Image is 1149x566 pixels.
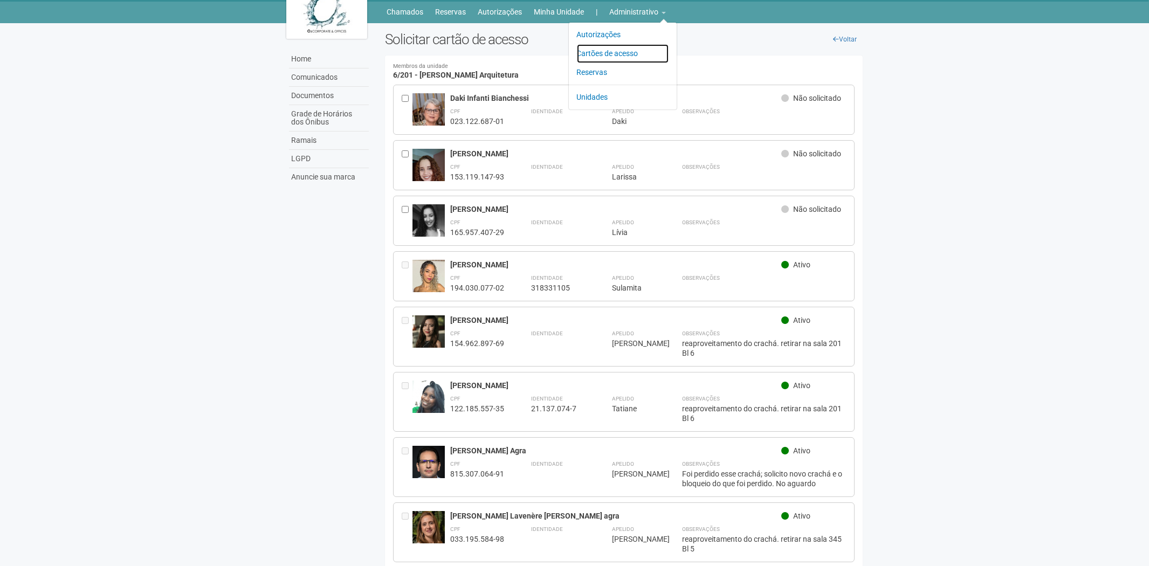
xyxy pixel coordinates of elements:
div: [PERSON_NAME] [612,534,655,544]
div: Larissa [612,172,655,182]
div: Entre em contato com a Aministração para solicitar o cancelamento ou 2a via [402,446,412,488]
div: reaproveitamento do crachá. retirar na sala 201 Bl 6 [682,339,847,358]
a: Unidades [577,88,669,107]
strong: CPF [450,526,460,532]
a: Grade de Horários dos Ônibus [289,105,369,132]
strong: CPF [450,164,460,170]
img: user.jpg [412,260,445,303]
strong: Observações [682,219,720,225]
strong: Observações [682,108,720,114]
strong: Observações [682,396,720,402]
span: Ativo [793,446,810,455]
strong: CPF [450,108,460,114]
img: user.jpg [412,93,445,142]
div: [PERSON_NAME] Lavenère [PERSON_NAME] agra [450,511,782,521]
div: 318331105 [531,283,585,293]
div: [PERSON_NAME] [612,339,655,348]
h2: Solicitar cartão de acesso [385,31,863,47]
strong: Identidade [531,219,563,225]
strong: Apelido [612,396,634,402]
img: user.jpg [412,446,445,493]
div: 815.307.064-91 [450,469,504,479]
div: 154.962.897-69 [450,339,504,348]
a: Reservas [577,63,669,82]
div: Entre em contato com a Aministração para solicitar o cancelamento ou 2a via [402,381,412,423]
div: [PERSON_NAME] [450,260,782,270]
img: user.jpg [412,511,445,554]
img: user.jpg [412,315,445,358]
strong: CPF [450,396,460,402]
a: Autorizações [478,4,522,19]
strong: Identidade [531,108,563,114]
span: Ativo [793,512,810,520]
img: user.jpg [412,204,445,252]
strong: Identidade [531,396,563,402]
strong: Apelido [612,108,634,114]
strong: Observações [682,461,720,467]
a: Home [289,50,369,68]
a: Voltar [827,31,863,47]
small: Membros da unidade [393,64,855,70]
a: Minha Unidade [534,4,584,19]
strong: Apelido [612,275,634,281]
a: Comunicados [289,68,369,87]
div: Daki [612,116,655,126]
strong: Identidade [531,526,563,532]
div: 122.185.557-35 [450,404,504,413]
div: 153.119.147-93 [450,172,504,182]
div: Entre em contato com a Aministração para solicitar o cancelamento ou 2a via [402,315,412,358]
div: [PERSON_NAME] [450,315,782,325]
span: Ativo [793,260,810,269]
div: [PERSON_NAME] Agra [450,446,782,455]
a: Administrativo [610,4,666,19]
div: Lívia [612,227,655,237]
div: 023.122.687-01 [450,116,504,126]
a: LGPD [289,150,369,168]
img: user.jpg [412,149,445,219]
strong: Apelido [612,526,634,532]
strong: CPF [450,275,460,281]
div: 033.195.584-98 [450,534,504,544]
strong: Identidade [531,330,563,336]
strong: Identidade [531,275,563,281]
strong: CPF [450,330,460,336]
span: Ativo [793,381,810,390]
div: reaproveitamento do crachá. retirar na sala 201 Bl 6 [682,404,847,423]
div: [PERSON_NAME] [612,469,655,479]
div: Foi perdido esse crachá; solicito novo crachá e o bloqueio do que foi perdido. No aguardo [682,469,847,488]
a: Reservas [436,4,466,19]
strong: Identidade [531,461,563,467]
a: | [596,4,598,19]
a: Ramais [289,132,369,150]
div: [PERSON_NAME] [450,204,782,214]
strong: Observações [682,526,720,532]
strong: Identidade [531,164,563,170]
strong: Apelido [612,164,634,170]
strong: Observações [682,330,720,336]
a: Cartões de acesso [577,44,669,63]
strong: Observações [682,275,720,281]
a: Autorizações [577,25,669,44]
div: 194.030.077-02 [450,283,504,293]
img: user.jpg [412,381,445,424]
div: Tatiane [612,404,655,413]
span: Não solicitado [793,205,841,213]
a: Anuncie sua marca [289,168,369,186]
div: Daki Infanti Bianchessi [450,93,782,103]
div: Entre em contato com a Aministração para solicitar o cancelamento ou 2a via [402,260,412,293]
a: Chamados [387,4,424,19]
strong: Apelido [612,219,634,225]
h4: 6/201 - [PERSON_NAME] Arquitetura [393,64,855,79]
span: Não solicitado [793,149,841,158]
strong: CPF [450,461,460,467]
span: Não solicitado [793,94,841,102]
strong: Apelido [612,461,634,467]
div: Entre em contato com a Aministração para solicitar o cancelamento ou 2a via [402,511,412,554]
strong: CPF [450,219,460,225]
strong: Apelido [612,330,634,336]
div: reaproveitamento do crachá. retirar na sala 345 Bl 5 [682,534,847,554]
div: 21.137.074-7 [531,404,585,413]
div: [PERSON_NAME] [450,381,782,390]
div: 165.957.407-29 [450,227,504,237]
div: [PERSON_NAME] [450,149,782,158]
